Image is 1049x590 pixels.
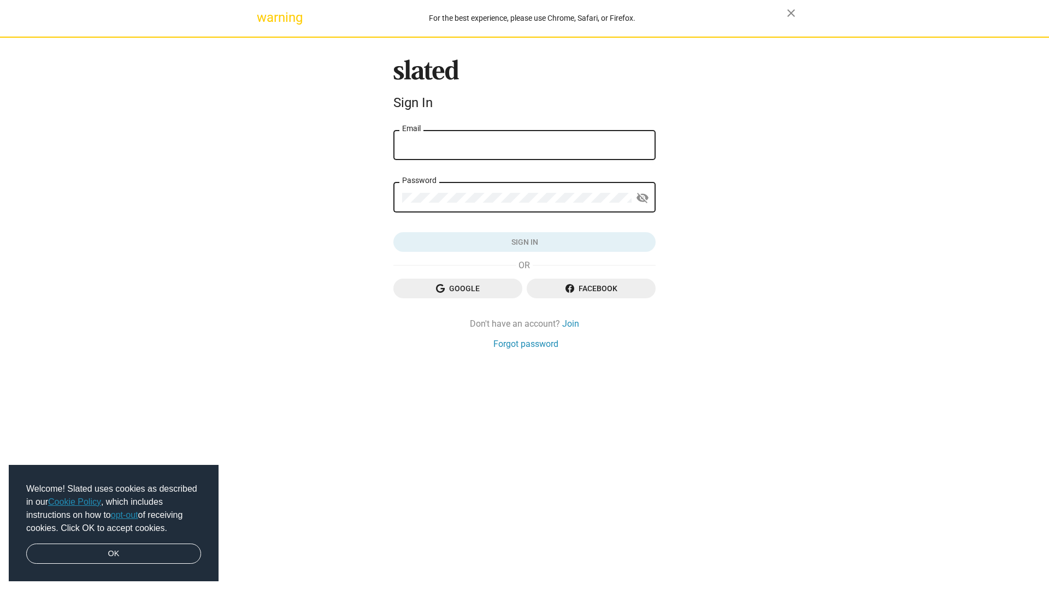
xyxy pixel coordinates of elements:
button: Google [393,279,522,298]
mat-icon: close [785,7,798,20]
a: dismiss cookie message [26,544,201,564]
span: Facebook [535,279,647,298]
div: Sign In [393,95,656,110]
a: Forgot password [493,338,558,350]
button: Show password [632,187,653,209]
div: For the best experience, please use Chrome, Safari, or Firefox. [278,11,787,26]
sl-branding: Sign In [393,60,656,115]
mat-icon: warning [257,11,270,24]
span: Welcome! Slated uses cookies as described in our , which includes instructions on how to of recei... [26,482,201,535]
mat-icon: visibility_off [636,190,649,206]
button: Facebook [527,279,656,298]
span: Google [402,279,514,298]
a: Join [562,318,579,329]
div: Don't have an account? [393,318,656,329]
a: Cookie Policy [48,497,101,506]
a: opt-out [111,510,138,520]
div: cookieconsent [9,465,219,582]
